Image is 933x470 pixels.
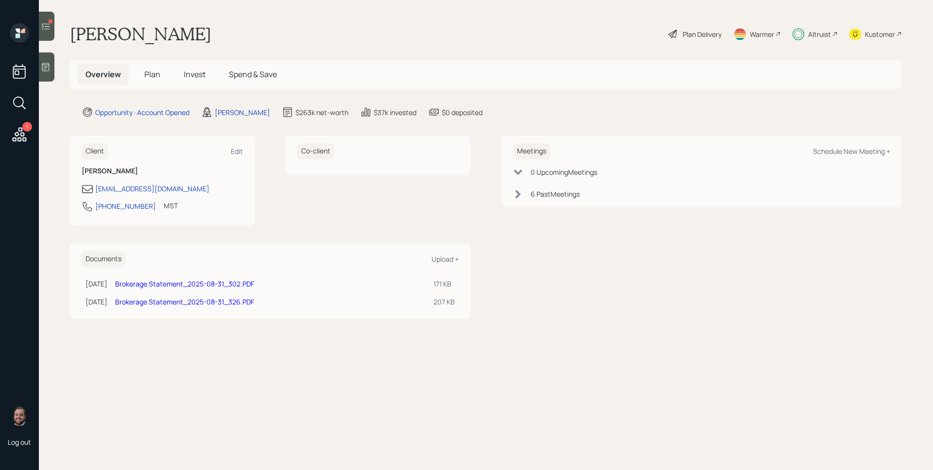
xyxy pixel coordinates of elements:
div: Upload + [432,254,459,264]
div: Opportunity · Account Opened [95,107,190,117]
div: Edit [231,147,243,156]
div: [PHONE_NUMBER] [95,201,156,211]
div: 1 [22,122,32,132]
span: Overview [86,69,121,80]
span: Spend & Save [229,69,277,80]
div: 6 Past Meeting s [531,189,580,199]
a: Brokerage Statement_2025-08-31_302.PDF [115,279,254,288]
h6: Documents [82,251,125,267]
span: Plan [144,69,160,80]
div: Schedule New Meeting + [813,147,890,156]
div: 171 KB [433,279,455,289]
img: james-distasi-headshot.png [10,406,29,426]
div: MST [164,201,178,211]
div: [DATE] [86,297,107,307]
div: [PERSON_NAME] [215,107,270,117]
h6: [PERSON_NAME] [82,167,243,175]
h6: Co-client [297,143,334,159]
span: Invest [184,69,206,80]
div: $263k net-worth [295,107,348,117]
div: $0 deposited [442,107,483,117]
div: Kustomer [865,29,895,39]
h6: Meetings [513,143,550,159]
div: Log out [8,437,31,447]
div: 207 KB [433,297,455,307]
div: [DATE] [86,279,107,289]
a: Brokerage Statement_2025-08-31_326.PDF [115,297,254,306]
div: Plan Delivery [683,29,722,39]
div: $37k invested [374,107,416,117]
h1: [PERSON_NAME] [70,23,211,45]
div: Warmer [750,29,774,39]
div: 0 Upcoming Meeting s [531,167,597,177]
div: [EMAIL_ADDRESS][DOMAIN_NAME] [95,184,209,194]
div: Altruist [808,29,831,39]
h6: Client [82,143,108,159]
